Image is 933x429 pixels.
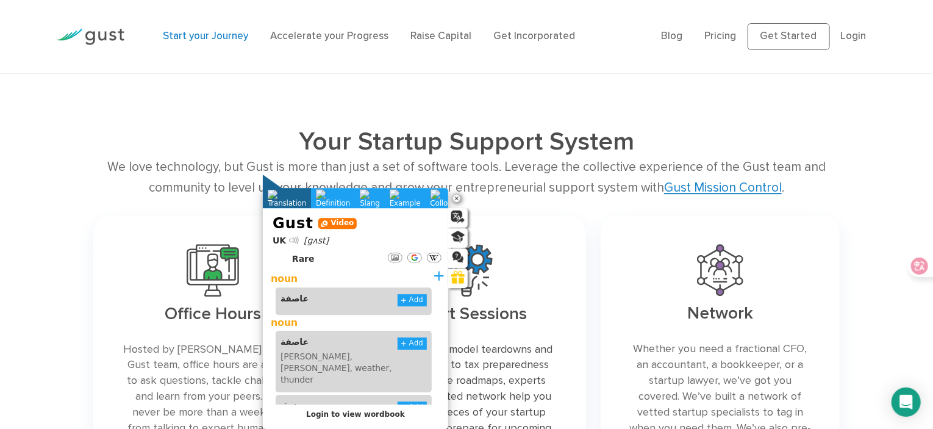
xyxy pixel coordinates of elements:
a: Raise Capital [411,30,472,42]
img: Gust Logo [56,29,124,45]
a: Get Incorporated [494,30,576,42]
a: Start your Journey [163,30,249,42]
a: Gust Mission Control [664,180,782,195]
a: Get Started [748,23,830,50]
a: Accelerate your Progress [271,30,389,42]
h2: Your Startup Support System [168,126,765,157]
a: Pricing [705,30,737,42]
a: Login [841,30,867,42]
iframe: Chat Widget [730,297,933,429]
a: Blog [662,30,683,42]
div: We love technology, but Gust is more than just a set of software tools. Leverage the collective e... [93,157,840,198]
